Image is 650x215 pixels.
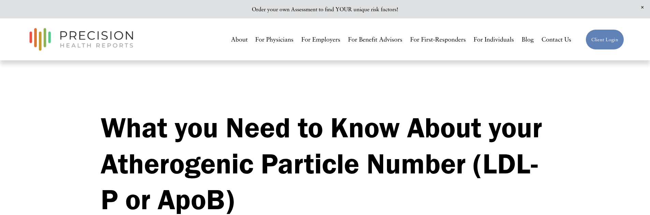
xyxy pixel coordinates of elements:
a: Blog [522,33,534,46]
a: For Benefit Advisors [348,33,402,46]
a: For Physicians [255,33,293,46]
a: Client Login [586,29,624,50]
a: For First-Responders [410,33,466,46]
a: About [231,33,248,46]
img: Precision Health Reports [26,25,136,54]
a: For Individuals [474,33,514,46]
a: Contact Us [541,33,571,46]
a: For Employers [301,33,340,46]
